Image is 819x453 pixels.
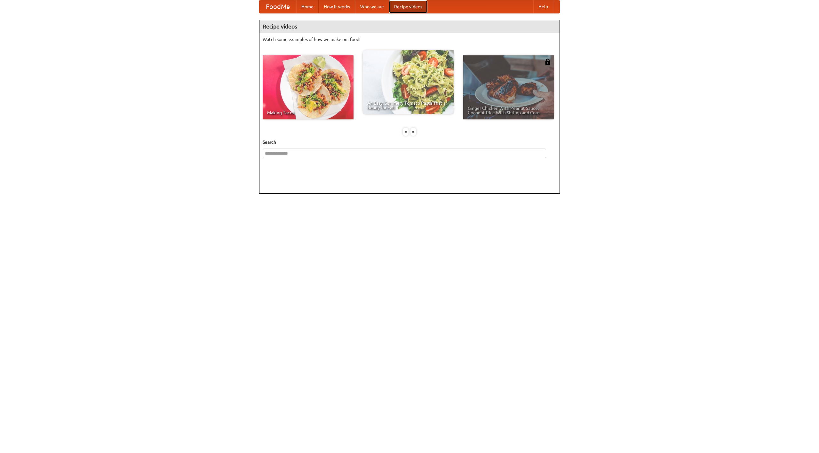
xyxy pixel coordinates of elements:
a: Who we are [355,0,389,13]
h4: Recipe videos [259,20,560,33]
a: Home [296,0,319,13]
p: Watch some examples of how we make our food! [263,36,556,43]
a: FoodMe [259,0,296,13]
a: Help [533,0,553,13]
a: How it works [319,0,355,13]
div: » [410,128,416,136]
a: Recipe videos [389,0,427,13]
h5: Search [263,139,556,145]
span: Making Tacos [267,110,349,115]
span: An Easy, Summery Tomato Pasta That's Ready for Fall [367,101,449,110]
div: « [403,128,409,136]
img: 483408.png [545,59,551,65]
a: An Easy, Summery Tomato Pasta That's Ready for Fall [363,50,454,114]
a: Making Tacos [263,55,354,119]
